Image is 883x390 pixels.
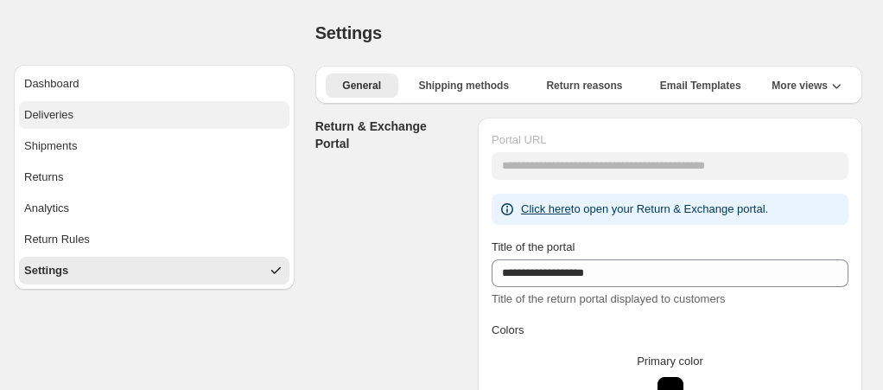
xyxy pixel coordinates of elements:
div: Shipments [24,137,77,155]
span: Portal URL [492,133,547,146]
span: Email Templates [660,79,741,93]
span: General [342,79,381,93]
button: More views [761,74,852,98]
span: Title of the portal [492,240,575,253]
div: Returns [24,169,64,186]
div: Dashboard [24,75,79,93]
span: Primary color [637,355,703,368]
button: Return Rules [19,226,289,253]
span: to open your Return & Exchange portal. [521,202,768,215]
button: Returns [19,163,289,191]
span: Colors [492,323,524,336]
button: Dashboard [19,70,289,98]
button: Settings [19,257,289,285]
span: Return reasons [546,79,622,93]
div: Return Rules [24,231,90,248]
button: Deliveries [19,101,289,129]
h3: Return & Exchange Portal [315,118,464,152]
span: More views [772,79,828,93]
div: Settings [24,262,68,279]
div: Analytics [24,200,69,217]
span: Title of the return portal displayed to customers [492,292,725,305]
button: Shipments [19,132,289,160]
button: Analytics [19,195,289,222]
span: Shipping methods [418,79,509,93]
div: Deliveries [24,106,73,124]
a: Click here [521,202,571,215]
span: Settings [315,23,382,42]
